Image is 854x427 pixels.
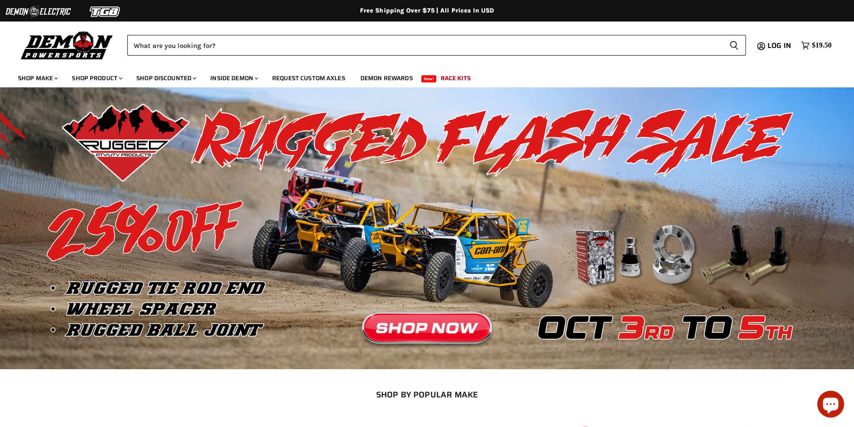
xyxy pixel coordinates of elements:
a: Log in [763,42,797,50]
div: Free Shipping Over $75 | All Prices In USD [69,7,786,15]
img: Demon Powersports [18,29,116,61]
a: $19.50 [797,39,836,52]
img: Demon Electric Logo 2 [4,3,72,20]
a: Demon Rewards [354,69,420,87]
form: Product [127,35,746,56]
a: Shop Make [11,69,63,87]
input: Search [127,35,722,56]
inbox-online-store-chat: Shopify online store chat [815,391,847,420]
button: Search [722,35,746,56]
h2: SHOP BY POPULAR MAKE [79,390,775,399]
span: $19.50 [812,41,832,50]
img: TGB Logo 2 [72,3,139,20]
ul: Main menu [11,65,829,87]
a: Shop Discounted [130,69,202,87]
a: Inside Demon [204,69,264,87]
a: Shop Product [65,69,128,87]
a: Race Kits [434,69,477,87]
span: Log in [767,40,791,51]
a: Request Custom Axles [265,69,352,87]
span: New! [421,75,437,82]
